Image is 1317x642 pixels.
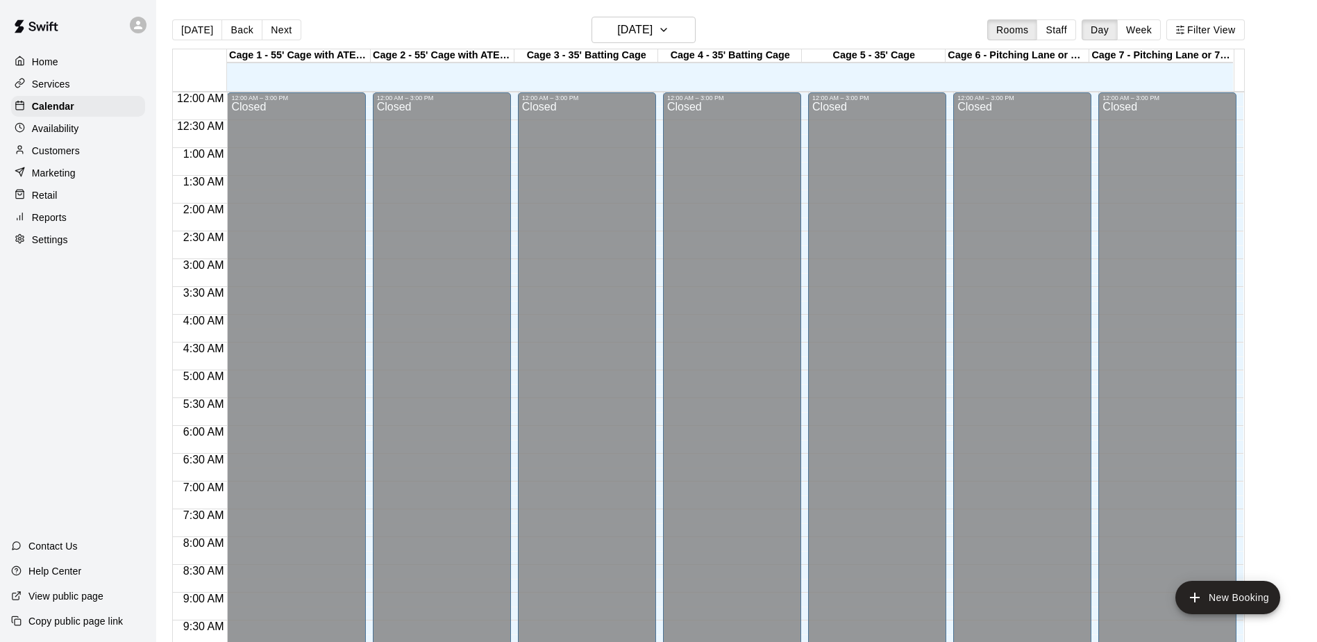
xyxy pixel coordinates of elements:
button: Next [262,19,301,40]
span: 2:00 AM [180,204,228,215]
div: Cage 1 - 55' Cage with ATEC M3X 2.0 Baseball Pitching Machine [227,49,371,63]
span: 12:30 AM [174,120,228,132]
p: Customers [32,144,80,158]
span: 3:30 AM [180,287,228,299]
button: Filter View [1166,19,1244,40]
p: Services [32,77,70,91]
span: 9:00 AM [180,593,228,604]
div: Cage 7 - Pitching Lane or 70' Cage for live at-bats [1089,49,1233,63]
h6: [DATE] [617,20,653,40]
div: 12:00 AM – 3:00 PM [377,94,507,101]
div: 12:00 AM – 3:00 PM [957,94,1087,101]
span: 6:00 AM [180,426,228,438]
span: 12:00 AM [174,92,228,104]
div: Cage 3 - 35' Batting Cage [514,49,658,63]
p: Help Center [28,564,81,578]
a: Reports [11,207,145,228]
span: 9:30 AM [180,620,228,632]
p: Copy public page link [28,614,123,628]
span: 1:00 AM [180,148,228,160]
span: 8:00 AM [180,537,228,549]
span: 4:30 AM [180,343,228,354]
span: 7:30 AM [180,509,228,521]
p: Retail [32,188,58,202]
p: Calendar [32,99,74,113]
button: [DATE] [172,19,222,40]
span: 4:00 AM [180,315,228,327]
button: Rooms [987,19,1037,40]
span: 1:30 AM [180,176,228,188]
a: Customers [11,140,145,161]
button: Week [1117,19,1161,40]
div: 12:00 AM – 3:00 PM [667,94,797,101]
button: [DATE] [592,17,696,43]
p: Availability [32,122,79,135]
button: add [1175,581,1280,614]
div: 12:00 AM – 3:00 PM [522,94,652,101]
span: 5:30 AM [180,398,228,410]
p: View public page [28,589,103,603]
span: 8:30 AM [180,565,228,577]
span: 5:00 AM [180,370,228,382]
p: Settings [32,233,68,247]
a: Settings [11,229,145,250]
div: Cage 5 - 35' Cage [802,49,946,63]
a: Calendar [11,96,145,117]
p: Contact Us [28,539,78,553]
div: Cage 6 - Pitching Lane or Hitting (35' Cage) [946,49,1089,63]
button: Back [221,19,262,40]
span: 6:30 AM [180,454,228,466]
p: Reports [32,211,67,224]
span: 7:00 AM [180,481,228,493]
button: Day [1082,19,1118,40]
span: 2:30 AM [180,231,228,243]
p: Home [32,55,58,69]
span: 3:00 AM [180,259,228,271]
a: Availability [11,118,145,139]
a: Retail [11,185,145,206]
div: 12:00 AM – 3:00 PM [812,94,942,101]
div: Cage 2 - 55' Cage with ATEC M3X 2.0 Baseball Pitching Machine [371,49,514,63]
button: Staff [1037,19,1076,40]
a: Home [11,51,145,72]
div: 12:00 AM – 3:00 PM [1102,94,1232,101]
div: 12:00 AM – 3:00 PM [231,94,361,101]
a: Services [11,74,145,94]
p: Marketing [32,166,76,180]
div: Cage 4 - 35' Batting Cage [658,49,802,63]
a: Marketing [11,163,145,183]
